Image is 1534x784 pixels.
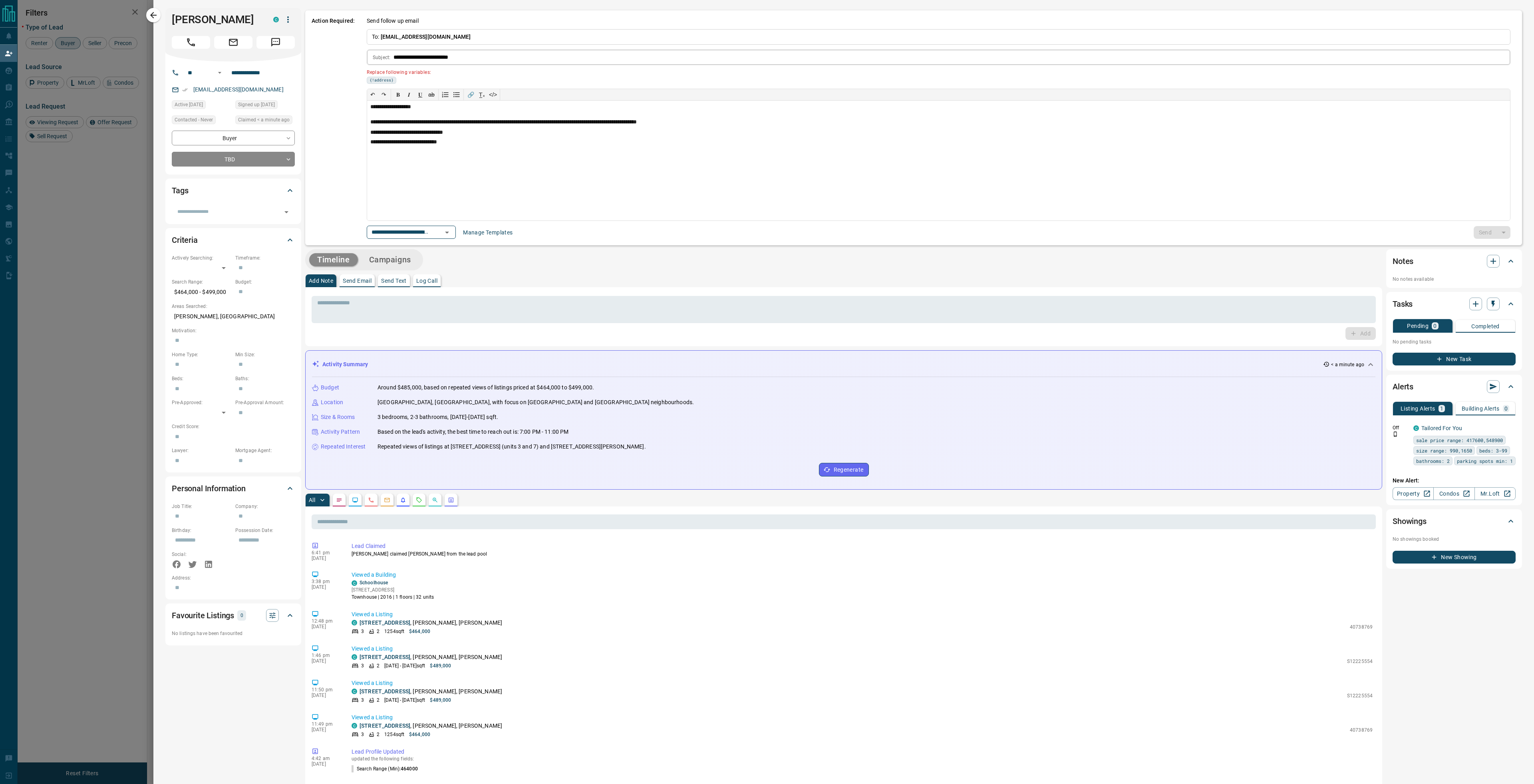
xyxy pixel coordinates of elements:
div: split button [1474,226,1511,239]
p: 40738769 [1350,726,1373,734]
p: S12225554 [1347,692,1373,699]
p: $464,000 [409,628,430,635]
button: New Showing [1393,551,1516,564]
span: [EMAIL_ADDRESS][DOMAIN_NAME] [381,34,471,40]
p: Viewed a Listing [352,610,1373,619]
p: Budget: [235,278,295,286]
p: Timeframe: [235,254,295,262]
svg: Notes [336,497,342,503]
span: 464000 [401,766,418,772]
h2: Favourite Listings [172,609,234,622]
p: $464,000 [409,731,430,738]
a: Condos [1433,487,1474,500]
button: Campaigns [361,253,419,266]
svg: Requests [416,497,422,503]
div: Tags [172,181,295,200]
p: < a minute ago [1331,361,1364,368]
button: Numbered list [440,89,451,100]
span: parking spots min: 1 [1457,457,1513,465]
p: Action Required: [312,17,355,239]
span: Email [214,36,252,49]
p: [DATE] [312,556,340,561]
p: 3 [361,731,364,738]
p: 2 [377,731,380,738]
p: 3 [361,628,364,635]
p: No showings booked [1393,536,1516,543]
div: TBD [172,152,295,167]
p: Send Email [343,278,372,284]
button: 𝐔 [415,89,426,100]
p: Budget [321,383,339,392]
p: 11:50 pm [312,687,340,693]
div: Fri Sep 12 2025 [235,115,295,127]
button: Bullet list [451,89,462,100]
p: Beds: [172,375,231,382]
button: 🔗 [465,89,476,100]
h2: Showings [1393,515,1427,528]
p: 1254 sqft [384,731,404,738]
p: , [PERSON_NAME], [PERSON_NAME] [360,619,502,627]
p: Credit Score: [172,423,295,430]
h2: Tasks [1393,298,1413,310]
button: ↶ [367,89,378,100]
p: Activity Pattern [321,428,360,436]
div: Alerts [1393,377,1516,396]
p: Listing Alerts [1401,406,1435,411]
a: Tailored For You [1421,425,1462,431]
p: 0 [240,611,244,620]
span: Call [172,36,210,49]
p: Search Range: [172,278,231,286]
p: [DATE] - [DATE] sqft [384,697,425,704]
div: Sun Aug 10 2025 [235,100,295,111]
p: [GEOGRAPHIC_DATA], [GEOGRAPHIC_DATA], with focus on [GEOGRAPHIC_DATA] and [GEOGRAPHIC_DATA] neigh... [378,398,694,407]
p: Send follow up email [367,17,419,25]
p: 6:41 pm [312,550,340,556]
button: New Task [1393,353,1516,365]
a: [STREET_ADDRESS] [360,688,410,695]
p: Activity Summary [322,360,368,369]
span: Claimed < a minute ago [238,116,290,124]
div: condos.ca [1413,425,1419,431]
div: Notes [1393,252,1516,271]
p: To: [367,29,1510,45]
p: Baths: [235,375,295,382]
div: Buyer [172,131,295,145]
p: S12225554 [1347,658,1373,665]
p: Job Title: [172,503,231,510]
h2: Personal Information [172,482,246,495]
p: Birthday: [172,527,231,534]
p: [DATE] [312,727,340,732]
p: 2 [377,662,380,669]
svg: Emails [384,497,390,503]
button: Regenerate [819,463,869,476]
p: Lead Profile Updated [352,748,1373,756]
a: [STREET_ADDRESS] [360,619,410,626]
p: Send Text [381,278,407,284]
p: Viewed a Listing [352,679,1373,687]
p: Company: [235,503,295,510]
div: Showings [1393,512,1516,531]
p: $464,000 - $499,000 [172,286,231,299]
p: Replace following variables: [367,66,1505,77]
p: $489,000 [430,662,451,669]
p: Repeated views of listings at [STREET_ADDRESS] (units 3 and 7) and [STREET_ADDRESS][PERSON_NAME]. [378,443,646,451]
p: 1254 sqft [384,628,404,635]
button: Open [281,206,292,218]
button: Open [441,227,453,238]
a: Schoolhouse [360,580,388,586]
p: Size & Rooms [321,413,355,421]
p: Mortgage Agent: [235,447,295,454]
a: Mr.Loft [1474,487,1516,500]
p: Add Note [309,278,333,284]
span: Contacted - Never [175,116,213,124]
div: condos.ca [352,620,357,625]
h2: Criteria [172,234,198,246]
a: Property [1393,487,1434,500]
p: No notes available [1393,276,1516,283]
p: Building Alerts [1462,406,1500,411]
button: Timeline [309,253,358,266]
h1: [PERSON_NAME] [172,13,261,26]
s: ab [428,91,435,98]
p: , [PERSON_NAME], [PERSON_NAME] [360,653,502,661]
button: ab [426,89,437,100]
